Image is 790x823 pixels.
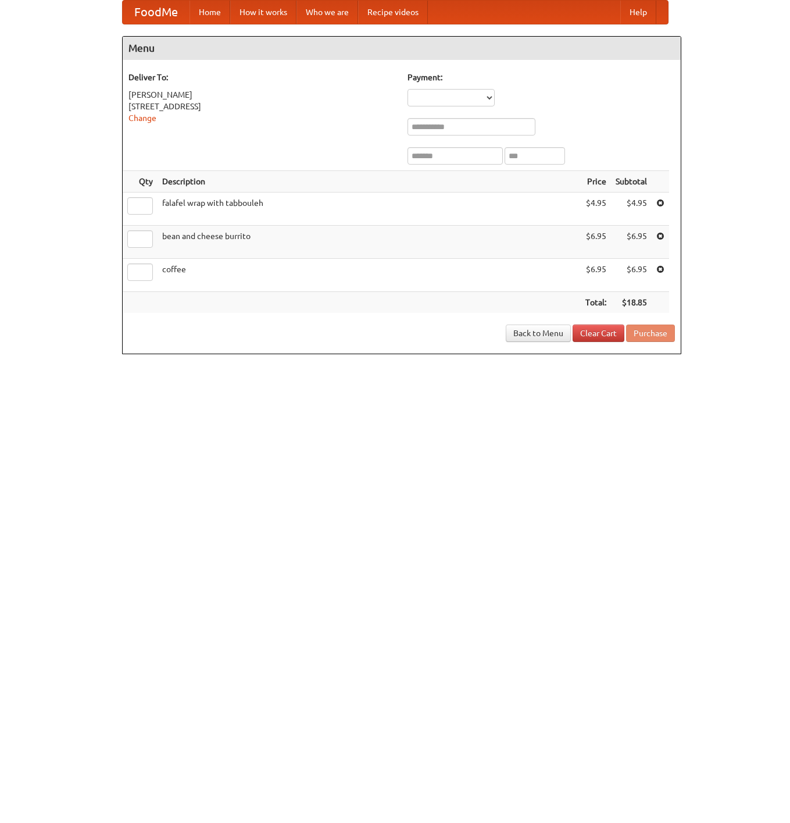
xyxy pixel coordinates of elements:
[581,171,611,193] th: Price
[581,259,611,292] td: $6.95
[158,193,581,226] td: falafel wrap with tabbouleh
[123,171,158,193] th: Qty
[611,193,652,226] td: $4.95
[128,113,156,123] a: Change
[158,171,581,193] th: Description
[123,1,190,24] a: FoodMe
[611,292,652,313] th: $18.85
[407,72,675,83] h5: Payment:
[128,101,396,112] div: [STREET_ADDRESS]
[128,72,396,83] h5: Deliver To:
[611,259,652,292] td: $6.95
[620,1,656,24] a: Help
[581,226,611,259] td: $6.95
[581,292,611,313] th: Total:
[190,1,230,24] a: Home
[581,193,611,226] td: $4.95
[626,325,675,342] button: Purchase
[230,1,296,24] a: How it works
[611,226,652,259] td: $6.95
[128,89,396,101] div: [PERSON_NAME]
[611,171,652,193] th: Subtotal
[506,325,571,342] a: Back to Menu
[123,37,681,60] h4: Menu
[358,1,428,24] a: Recipe videos
[158,259,581,292] td: coffee
[296,1,358,24] a: Who we are
[158,226,581,259] td: bean and cheese burrito
[573,325,624,342] a: Clear Cart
